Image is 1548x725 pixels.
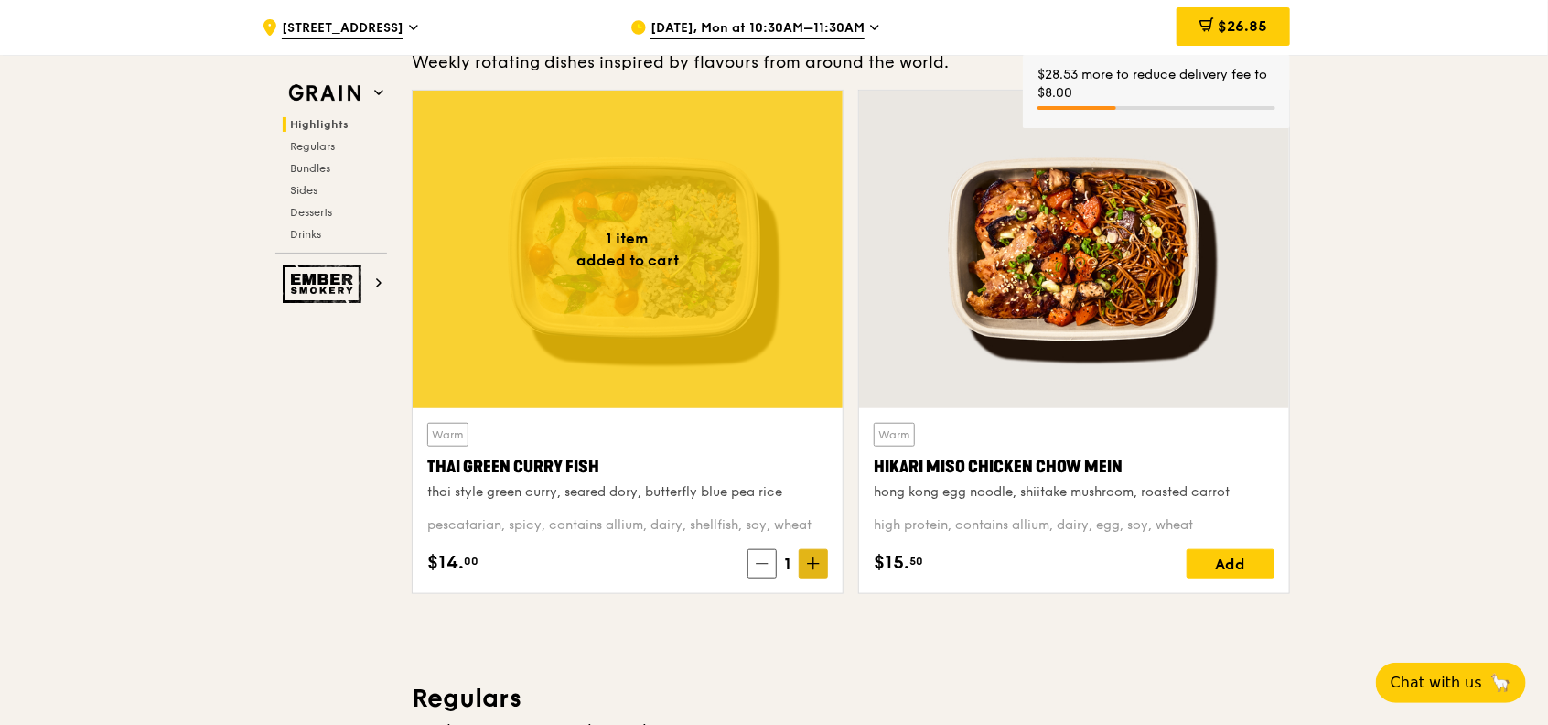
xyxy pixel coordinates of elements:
[283,77,367,110] img: Grain web logo
[874,483,1274,502] div: hong kong egg noodle, shiitake mushroom, roasted carrot
[290,228,321,241] span: Drinks
[412,682,1290,715] h3: Regulars
[290,162,330,175] span: Bundles
[874,549,909,577] span: $15.
[290,140,335,153] span: Regulars
[412,49,1290,75] div: Weekly rotating dishes inspired by flavours from around the world.
[874,454,1274,480] div: Hikari Miso Chicken Chow Mein
[1391,672,1482,694] span: Chat with us
[1037,66,1275,103] div: $28.53 more to reduce delivery fee to $8.00
[1489,672,1511,694] span: 🦙
[283,265,367,303] img: Ember Smokery web logo
[290,206,332,219] span: Desserts
[427,549,464,577] span: $14.
[290,184,317,197] span: Sides
[1187,549,1274,579] div: Add
[909,554,923,568] span: 50
[1218,17,1267,35] span: $26.85
[427,483,828,502] div: thai style green curry, seared dory, butterfly blue pea rice
[427,454,828,480] div: Thai Green Curry Fish
[427,516,828,535] div: pescatarian, spicy, contains allium, dairy, shellfish, soy, wheat
[650,19,865,39] span: [DATE], Mon at 10:30AM–11:30AM
[464,554,478,568] span: 00
[282,19,403,39] span: [STREET_ADDRESS]
[290,118,349,131] span: Highlights
[427,423,468,447] div: Warm
[1376,663,1526,703] button: Chat with us🦙
[874,516,1274,535] div: high protein, contains allium, dairy, egg, soy, wheat
[777,551,799,577] span: 1
[874,423,915,447] div: Warm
